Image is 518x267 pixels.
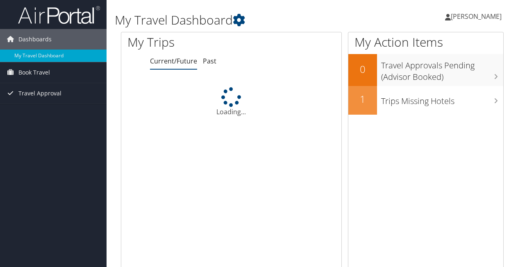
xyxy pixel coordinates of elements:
[203,57,216,66] a: Past
[348,34,503,51] h1: My Action Items
[381,91,503,107] h3: Trips Missing Hotels
[348,92,377,106] h2: 1
[445,4,510,29] a: [PERSON_NAME]
[18,83,61,104] span: Travel Approval
[381,56,503,83] h3: Travel Approvals Pending (Advisor Booked)
[121,87,341,117] div: Loading...
[348,54,503,86] a: 0Travel Approvals Pending (Advisor Booked)
[18,29,52,50] span: Dashboards
[18,62,50,83] span: Book Travel
[18,5,100,25] img: airportal-logo.png
[150,57,197,66] a: Current/Future
[115,11,378,29] h1: My Travel Dashboard
[127,34,243,51] h1: My Trips
[348,86,503,115] a: 1Trips Missing Hotels
[348,62,377,76] h2: 0
[451,12,502,21] span: [PERSON_NAME]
